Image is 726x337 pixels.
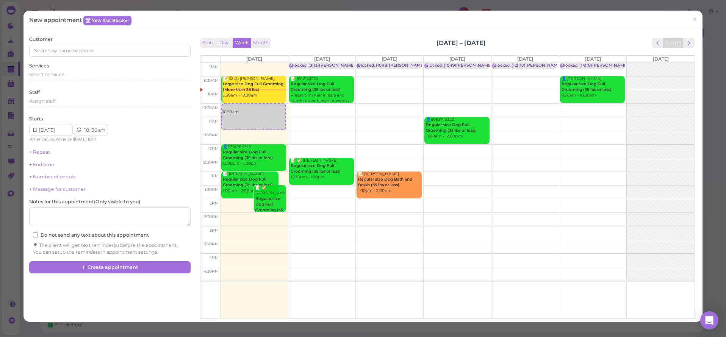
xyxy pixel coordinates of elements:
[358,177,412,187] b: Regular size Dog Bath and Brush (35 lbs or less)
[663,38,684,48] button: [DATE]
[255,185,286,230] div: 📝 ✅ [PERSON_NAME] 1:30pm - 2:30pm
[251,38,271,48] button: Month
[210,173,219,178] span: 1pm
[700,311,718,329] div: Open Intercom Messenger
[89,137,97,142] span: DST
[246,56,262,62] span: [DATE]
[30,137,72,142] span: America/Los_Angeles
[426,122,476,133] b: Regular size Dog Full Grooming (35 lbs or less)
[437,39,486,47] h2: [DATE] – [DATE]
[29,89,40,96] label: Staff
[210,201,219,206] span: 2pm
[562,81,612,92] b: Regular size Dog Full Grooming (35 lbs or less)
[205,187,219,192] span: 1:30pm
[449,56,465,62] span: [DATE]
[426,117,489,139] div: 👤9093743320 11:00am - 12:00pm
[382,56,397,62] span: [DATE]
[33,242,186,256] div: The client will get text reminder(s) before the appointment. You can setup the reminders in appoi...
[652,38,663,48] button: prev
[683,38,695,48] button: next
[215,38,233,48] button: Day
[29,72,64,77] span: Select services
[692,14,697,25] span: ×
[426,63,559,69] div: Blocked: (10)(9)[PERSON_NAME],[PERSON_NAME] • appointment
[222,172,279,194] div: 📝 [PERSON_NAME] 1:00pm - 2:00pm
[517,56,533,62] span: [DATE]
[358,172,421,194] div: 📝 [PERSON_NAME] 1:00pm - 2:00pm
[33,232,149,239] label: Do not send any text about this appointment
[314,56,330,62] span: [DATE]
[585,56,601,62] span: [DATE]
[222,104,285,115] div: 10:30am
[29,174,76,179] a: + Number of people
[209,119,219,124] span: 11am
[202,160,219,165] span: 12:30pm
[209,255,219,260] span: 4pm
[561,63,695,69] div: Blocked: (14)(8)[PERSON_NAME],[PERSON_NAME] • appointment
[222,76,286,98] div: 📝 😋 (2) [PERSON_NAME] 9:30am - 10:30am
[290,63,422,69] div: Blocked: (3)(3)[PERSON_NAME] [PERSON_NAME] • appointment
[29,98,56,104] span: Assign staff
[29,149,50,155] a: + Repeat
[493,63,638,69] div: Blocked: (12)(10)[PERSON_NAME] Lulu [PERSON_NAME] • appointment
[290,158,354,180] div: 📝 ✅ [PERSON_NAME] 12:30pm - 1:30pm
[29,136,114,143] div: | |
[223,177,273,187] b: Regular size Dog Full Grooming (35 lbs or less)
[74,137,87,142] span: [DATE]
[33,232,38,237] input: Do not send any text about this appointment
[291,163,341,174] b: Regular size Dog Full Grooming (35 lbs or less)
[210,228,219,233] span: 3pm
[29,198,140,205] label: Notes for this appointment ( Only visible to you )
[29,162,54,167] a: + End time
[29,36,53,43] label: Customer
[29,16,83,23] span: New appointment
[29,115,43,122] label: Starts
[204,78,219,83] span: 9:30am
[255,196,283,218] b: Regular size Dog Full Grooming (35 lbs or less)
[561,76,625,98] div: 👤[PERSON_NAME] 9:30am - 10:30am
[204,242,219,247] span: 3:30pm
[358,63,454,69] div: Blocked: (10)(8)[PERSON_NAME] • appointment
[290,76,354,115] div: 📝 9512123473 Please trim hair in ears and comb out or blow out excess hair. 9:30am - 10:30am
[203,133,219,137] span: 11:30am
[29,62,49,69] label: Services
[203,269,219,274] span: 4:30pm
[233,38,251,48] button: Week
[653,56,669,62] span: [DATE]
[223,81,283,92] b: Large size Dog Full Grooming (More than 35 lbs)
[223,150,273,160] b: Regular size Dog Full Grooming (35 lbs or less)
[208,92,219,97] span: 10am
[83,16,131,25] a: New Slot Blocker
[29,261,190,273] button: Create appointment
[29,186,86,192] a: + Message for customer
[208,146,219,151] span: 12pm
[291,81,341,92] b: Regular size Dog Full Grooming (35 lbs or less)
[204,214,219,219] span: 2:30pm
[202,105,219,110] span: 10:30am
[222,144,286,167] div: 👤6263784746 12:00pm - 1:00pm
[29,45,190,57] input: Search by name or phone
[210,64,219,69] span: 9am
[200,38,215,48] button: Staff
